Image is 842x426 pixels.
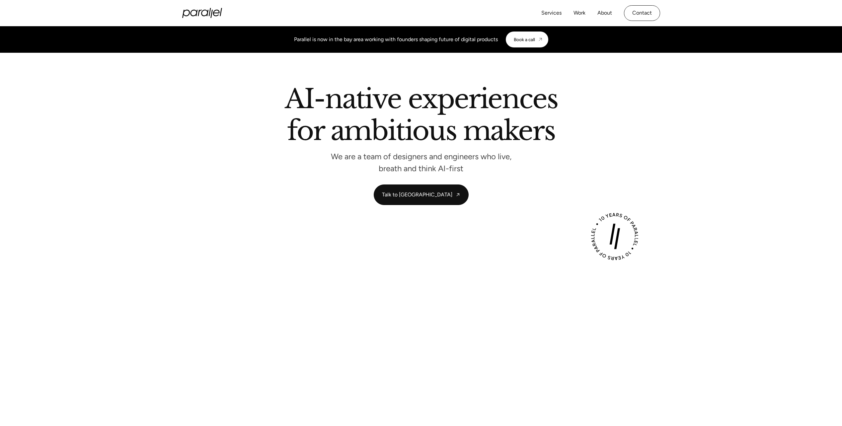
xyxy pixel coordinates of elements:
a: Contact [624,5,660,21]
img: CTA arrow image [538,37,543,42]
a: Work [574,8,585,18]
a: Book a call [506,32,548,47]
h2: AI-native experiences for ambitious makers [232,86,610,147]
a: About [597,8,612,18]
a: Services [541,8,562,18]
a: home [182,8,222,18]
p: We are a team of designers and engineers who live, breath and think AI-first [322,154,521,171]
div: Parallel is now in the bay area working with founders shaping future of digital products [294,35,498,43]
div: Book a call [514,37,535,42]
